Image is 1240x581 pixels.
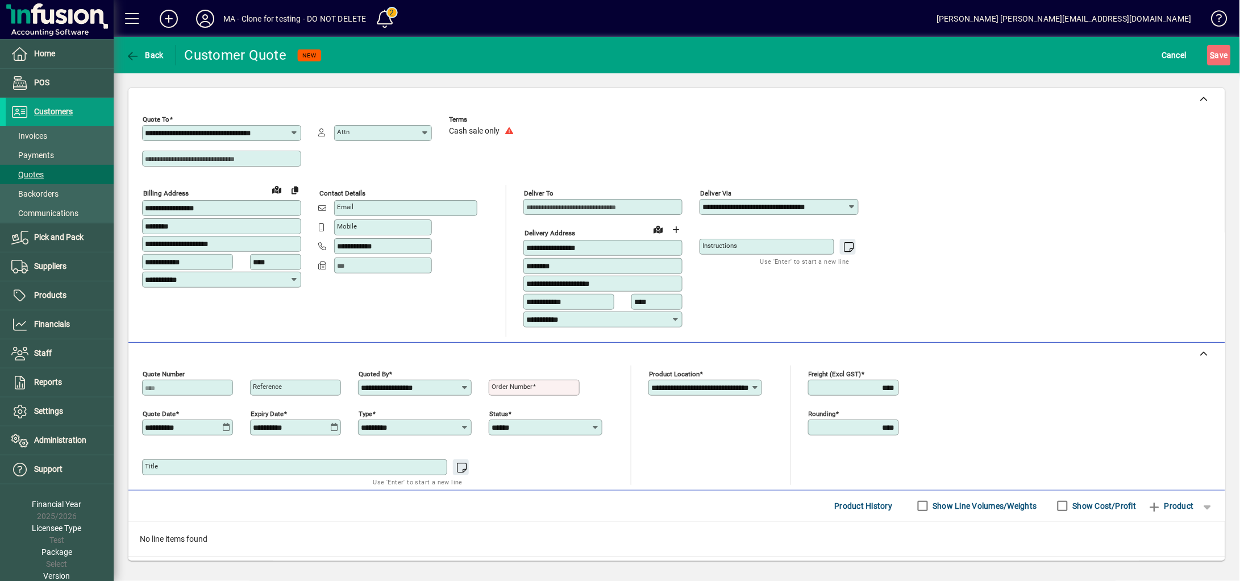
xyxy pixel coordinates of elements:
button: Cancel [1159,45,1190,65]
span: S [1210,51,1215,60]
div: Customer Quote [185,46,287,64]
span: Financial Year [32,500,82,509]
a: Administration [6,426,114,455]
span: Products [34,290,66,300]
span: Pick and Pack [34,233,84,242]
button: Product History [830,496,897,516]
mat-label: Quote To [143,115,169,123]
span: Payments [11,151,54,160]
button: Copy to Delivery address [286,181,304,199]
a: Support [6,455,114,484]
span: Cancel [1162,46,1187,64]
mat-label: Expiry date [251,409,284,417]
span: Licensee Type [32,524,82,533]
span: Backorders [11,189,59,198]
mat-label: Quote date [143,409,176,417]
a: Financials [6,310,114,339]
mat-label: Email [337,203,353,211]
mat-label: Deliver To [524,189,554,197]
mat-label: Quoted by [359,370,389,377]
app-page-header-button: Back [114,45,176,65]
mat-label: Mobile [337,222,357,230]
mat-hint: Use 'Enter' to start a new line [760,255,850,268]
span: Back [126,51,164,60]
mat-label: Rounding [809,409,836,417]
span: Invoices [11,131,47,140]
button: Save [1208,45,1231,65]
span: Financials [34,319,70,329]
span: Staff [34,348,52,358]
a: Products [6,281,114,310]
a: Staff [6,339,114,368]
span: NEW [302,52,317,59]
span: ave [1210,46,1228,64]
span: POS [34,78,49,87]
span: Reports [34,377,62,387]
span: Home [34,49,55,58]
mat-label: Type [359,409,372,417]
mat-label: Deliver via [700,189,731,197]
span: Customers [34,107,73,116]
mat-label: Instructions [702,242,737,250]
a: POS [6,69,114,97]
a: View on map [268,180,286,198]
button: Choose address [667,221,685,239]
label: Show Cost/Profit [1071,500,1137,512]
a: Reports [6,368,114,397]
span: Package [41,547,72,557]
div: MA - Clone for testing - DO NOT DELETE [223,10,367,28]
span: Settings [34,406,63,416]
a: Backorders [6,184,114,204]
button: Back [123,45,167,65]
a: Suppliers [6,252,114,281]
mat-label: Title [145,462,158,470]
a: Invoices [6,126,114,146]
button: Profile [187,9,223,29]
span: Terms [449,116,517,123]
a: Knowledge Base [1203,2,1226,39]
a: Settings [6,397,114,426]
a: Payments [6,146,114,165]
div: [PERSON_NAME] [PERSON_NAME][EMAIL_ADDRESS][DOMAIN_NAME] [937,10,1192,28]
span: Version [44,571,70,580]
button: Product [1142,496,1200,516]
span: Product History [835,497,893,515]
a: Pick and Pack [6,223,114,252]
span: Communications [11,209,78,218]
mat-label: Reference [253,383,282,391]
span: Product [1148,497,1194,515]
mat-hint: Use 'Enter' to start a new line [373,475,463,488]
mat-label: Freight (excl GST) [809,370,862,377]
mat-label: Quote number [143,370,185,377]
a: Home [6,40,114,68]
span: Administration [34,435,86,445]
span: Support [34,464,63,474]
mat-label: Attn [337,128,349,136]
mat-label: Status [489,409,508,417]
mat-label: Product location [649,370,700,377]
mat-label: Order number [492,383,532,391]
a: Communications [6,204,114,223]
a: View on map [649,220,667,238]
span: Cash sale only [449,127,500,136]
div: No line items found [128,522,1225,557]
span: Quotes [11,170,44,179]
span: Suppliers [34,262,66,271]
a: Quotes [6,165,114,184]
label: Show Line Volumes/Weights [931,500,1037,512]
button: Add [151,9,187,29]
